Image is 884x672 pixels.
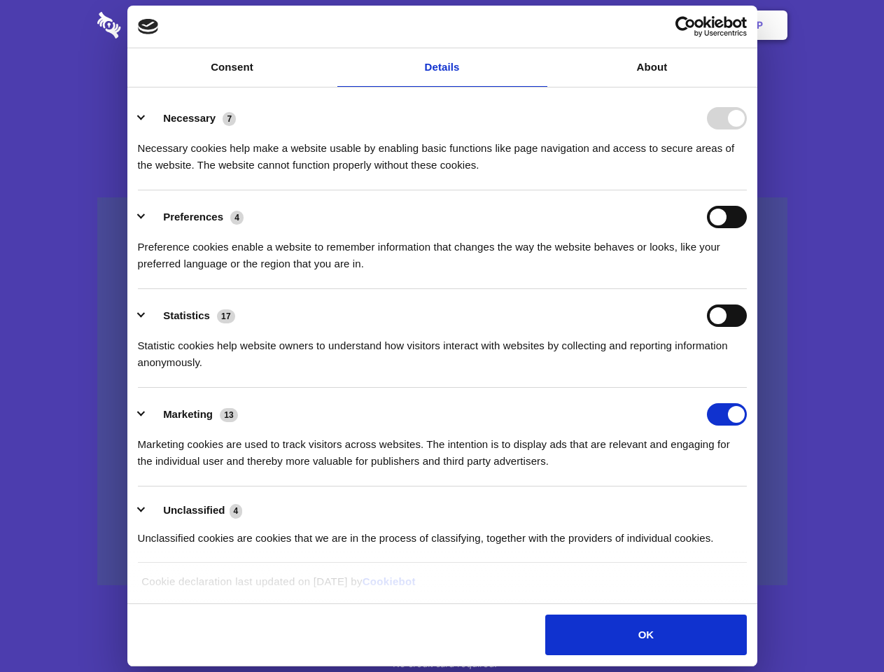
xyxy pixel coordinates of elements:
div: Unclassified cookies are cookies that we are in the process of classifying, together with the pro... [138,519,747,547]
a: Cookiebot [363,575,416,587]
img: logo [138,19,159,34]
a: About [547,48,757,87]
span: 4 [230,211,244,225]
h1: Eliminate Slack Data Loss. [97,63,787,113]
a: Wistia video thumbnail [97,197,787,586]
a: Consent [127,48,337,87]
a: Details [337,48,547,87]
iframe: Drift Widget Chat Controller [814,602,867,655]
div: Necessary cookies help make a website usable by enabling basic functions like page navigation and... [138,129,747,174]
div: Cookie declaration last updated on [DATE] by [131,573,753,601]
button: Necessary (7) [138,107,245,129]
label: Necessary [163,112,216,124]
button: Statistics (17) [138,304,244,327]
span: 7 [223,112,236,126]
a: Login [635,3,696,47]
label: Statistics [163,309,210,321]
label: Marketing [163,408,213,420]
span: 13 [220,408,238,422]
a: Usercentrics Cookiebot - opens in a new window [624,16,747,37]
button: OK [545,615,746,655]
span: 4 [230,504,243,518]
h4: Auto-redaction of sensitive data, encrypted data sharing and self-destructing private chats. Shar... [97,127,787,174]
div: Preference cookies enable a website to remember information that changes the way the website beha... [138,228,747,272]
label: Preferences [163,211,223,223]
span: 17 [217,309,235,323]
button: Unclassified (4) [138,502,251,519]
div: Statistic cookies help website owners to understand how visitors interact with websites by collec... [138,327,747,371]
div: Marketing cookies are used to track visitors across websites. The intention is to display ads tha... [138,426,747,470]
a: Pricing [411,3,472,47]
a: Contact [568,3,632,47]
button: Marketing (13) [138,403,247,426]
img: logo-wordmark-white-trans-d4663122ce5f474addd5e946df7df03e33cb6a1c49d2221995e7729f52c070b2.svg [97,12,217,38]
button: Preferences (4) [138,206,253,228]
